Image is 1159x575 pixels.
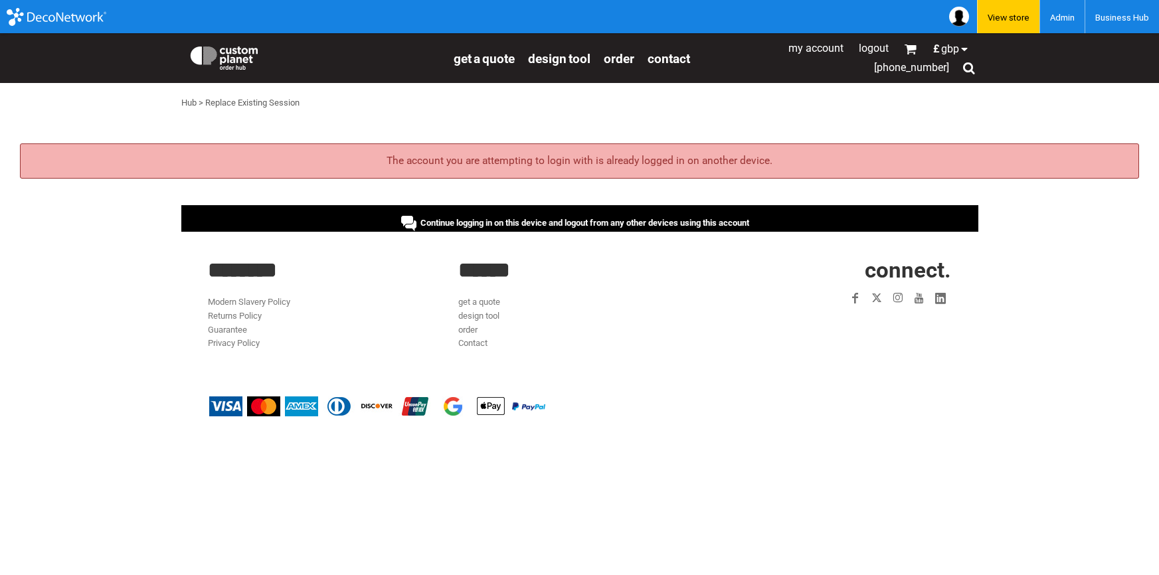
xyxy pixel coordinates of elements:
span: [PHONE_NUMBER] [874,61,949,74]
a: order [604,50,634,66]
a: Custom Planet [181,37,447,76]
a: Hub [181,98,197,108]
img: Discover [361,396,394,416]
img: PayPal [512,402,545,410]
span: Continue logging in on this device and logout from any other devices using this account [420,218,749,228]
a: Privacy Policy [208,338,260,348]
span: £ [933,44,941,54]
a: design tool [528,50,590,66]
a: order [458,325,478,335]
span: Contact [648,51,690,66]
a: get a quote [454,50,515,66]
img: American Express [285,396,318,416]
span: order [604,51,634,66]
span: GBP [941,44,959,54]
div: > [199,96,203,110]
a: Modern Slavery Policy [208,297,290,307]
span: get a quote [454,51,515,66]
a: My Account [788,42,844,54]
a: get a quote [458,297,500,307]
img: Google Pay [436,396,470,416]
img: Visa [209,396,242,416]
img: Diners Club [323,396,356,416]
img: Mastercard [247,396,280,416]
a: design tool [458,311,499,321]
a: Logout [859,42,889,54]
a: Contact [648,50,690,66]
div: The account you are attempting to login with is already logged in on another device. [20,143,1139,179]
a: Guarantee [208,325,247,335]
h2: CONNECT. [709,259,951,281]
img: China UnionPay [399,396,432,416]
span: design tool [528,51,590,66]
a: Contact [458,338,488,348]
a: Returns Policy [208,311,262,321]
img: Custom Planet [188,43,260,70]
img: Apple Pay [474,396,507,416]
div: Replace Existing Session [205,96,300,110]
iframe: Customer reviews powered by Trustpilot [768,317,951,333]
